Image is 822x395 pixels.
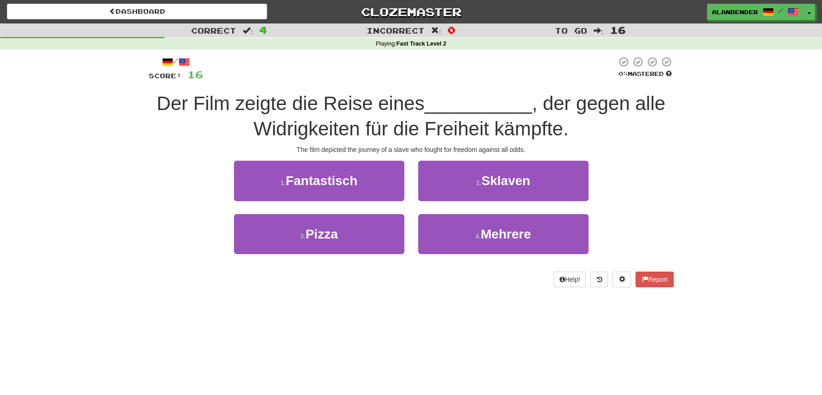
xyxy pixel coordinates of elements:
[280,179,286,186] small: 1 .
[243,27,253,35] span: :
[475,232,481,240] small: 4 .
[431,27,441,35] span: :
[554,272,586,287] button: Help!
[418,161,589,201] button: 2.Sklaven
[149,56,203,68] div: /
[234,214,404,254] button: 3.Pizza
[448,24,455,35] span: 0
[617,70,674,78] div: Mastered
[481,174,530,188] span: Sklaven
[778,7,783,14] span: /
[191,26,236,35] span: Correct
[590,272,608,287] button: Round history (alt+y)
[234,161,404,201] button: 1.Fantastisch
[396,41,447,47] strong: Fast Track Level 2
[254,93,665,139] span: , der gegen alle Widrigkeiten für die Freiheit kämpfte.
[305,227,338,241] span: Pizza
[618,70,628,77] span: 0 %
[367,26,425,35] span: Incorrect
[635,272,673,287] button: Report
[7,4,267,19] a: Dashboard
[476,179,482,186] small: 2 .
[610,24,626,35] span: 16
[418,214,589,254] button: 4.Mehrere
[712,8,758,16] span: AlanBender
[281,4,541,20] a: Clozemaster
[286,174,358,188] span: Fantastisch
[157,93,424,114] span: Der Film zeigte die Reise eines
[149,72,182,80] span: Score:
[555,26,587,35] span: To go
[149,145,674,154] div: The film depicted the journey of a slave who fought for freedom against all odds.
[187,69,203,80] span: 16
[594,27,604,35] span: :
[707,4,804,20] a: AlanBender /
[425,93,532,114] span: __________
[300,232,306,240] small: 3 .
[481,227,531,241] span: Mehrere
[259,24,267,35] span: 4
